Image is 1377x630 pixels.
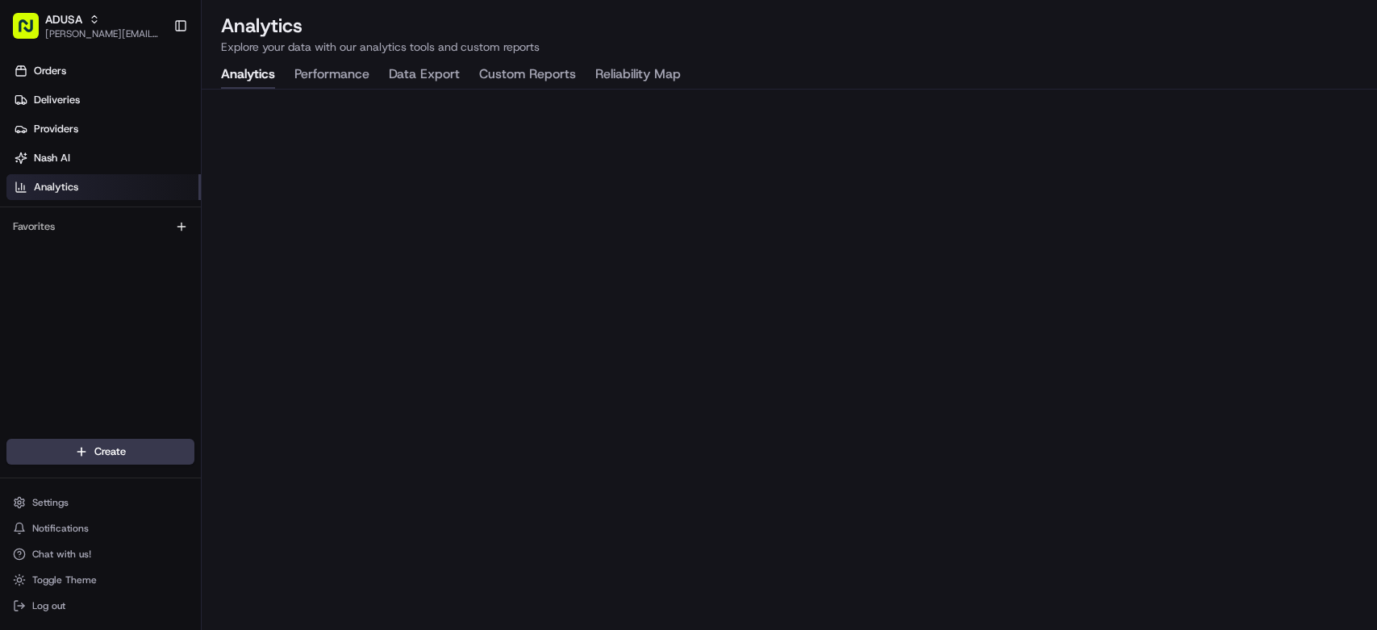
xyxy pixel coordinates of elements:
[6,58,201,84] a: Orders
[595,61,681,89] button: Reliability Map
[32,548,91,561] span: Chat with us!
[221,13,1358,39] h2: Analytics
[6,491,194,514] button: Settings
[6,569,194,591] button: Toggle Theme
[6,87,201,113] a: Deliveries
[221,61,275,89] button: Analytics
[6,543,194,565] button: Chat with us!
[6,214,194,240] div: Favorites
[221,39,1358,55] p: Explore your data with our analytics tools and custom reports
[45,27,161,40] button: [PERSON_NAME][EMAIL_ADDRESS][PERSON_NAME][PERSON_NAME][DOMAIN_NAME]
[6,439,194,465] button: Create
[34,64,66,78] span: Orders
[94,444,126,459] span: Create
[6,145,201,171] a: Nash AI
[479,61,576,89] button: Custom Reports
[45,11,82,27] button: ADUSA
[202,90,1377,630] iframe: Analytics
[6,595,194,617] button: Log out
[34,93,80,107] span: Deliveries
[32,496,69,509] span: Settings
[32,574,97,586] span: Toggle Theme
[34,122,78,136] span: Providers
[389,61,460,89] button: Data Export
[34,180,78,194] span: Analytics
[6,6,167,45] button: ADUSA[PERSON_NAME][EMAIL_ADDRESS][PERSON_NAME][PERSON_NAME][DOMAIN_NAME]
[34,151,70,165] span: Nash AI
[32,599,65,612] span: Log out
[6,517,194,540] button: Notifications
[6,116,201,142] a: Providers
[32,522,89,535] span: Notifications
[294,61,369,89] button: Performance
[6,174,201,200] a: Analytics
